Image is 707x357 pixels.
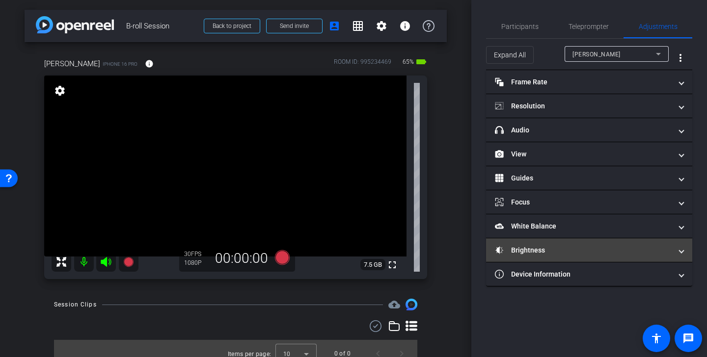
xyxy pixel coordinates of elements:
[54,300,97,309] div: Session Clips
[495,245,672,255] mat-panel-title: Brightness
[406,299,417,310] img: Session clips
[184,259,209,267] div: 1080P
[495,173,672,183] mat-panel-title: Guides
[36,16,114,33] img: app-logo
[388,299,400,310] span: Destinations for your clips
[495,101,672,111] mat-panel-title: Resolution
[486,118,692,142] mat-expansion-panel-header: Audio
[495,125,672,135] mat-panel-title: Audio
[486,94,692,118] mat-expansion-panel-header: Resolution
[572,51,621,58] span: [PERSON_NAME]
[495,77,672,87] mat-panel-title: Frame Rate
[126,16,198,36] span: B-roll Session
[495,269,672,280] mat-panel-title: Device Information
[386,259,398,271] mat-icon: fullscreen
[213,23,251,29] span: Back to project
[53,85,67,97] mat-icon: settings
[494,46,526,64] span: Expand All
[280,22,309,30] span: Send invite
[669,46,692,70] button: More Options for Adjustments Panel
[44,58,100,69] span: [PERSON_NAME]
[486,238,692,262] mat-expansion-panel-header: Brightness
[399,20,411,32] mat-icon: info
[401,54,415,70] span: 65%
[495,221,672,231] mat-panel-title: White Balance
[569,23,609,30] span: Teleprompter
[486,190,692,214] mat-expansion-panel-header: Focus
[501,23,539,30] span: Participants
[103,60,137,68] span: iPhone 16 Pro
[486,262,692,286] mat-expansion-panel-header: Device Information
[204,19,260,33] button: Back to project
[486,70,692,94] mat-expansion-panel-header: Frame Rate
[184,250,209,258] div: 30
[682,332,694,344] mat-icon: message
[486,46,534,64] button: Expand All
[388,299,400,310] mat-icon: cloud_upload
[415,56,427,68] mat-icon: battery_std
[486,142,692,166] mat-expansion-panel-header: View
[266,19,323,33] button: Send invite
[328,20,340,32] mat-icon: account_box
[376,20,387,32] mat-icon: settings
[495,197,672,207] mat-panel-title: Focus
[486,214,692,238] mat-expansion-panel-header: White Balance
[209,250,274,267] div: 00:00:00
[352,20,364,32] mat-icon: grid_on
[334,57,391,72] div: ROOM ID: 995234469
[651,332,662,344] mat-icon: accessibility
[360,259,385,271] span: 7.5 GB
[495,149,672,159] mat-panel-title: View
[145,59,154,68] mat-icon: info
[639,23,678,30] span: Adjustments
[191,251,201,257] span: FPS
[486,166,692,190] mat-expansion-panel-header: Guides
[675,52,686,64] mat-icon: more_vert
